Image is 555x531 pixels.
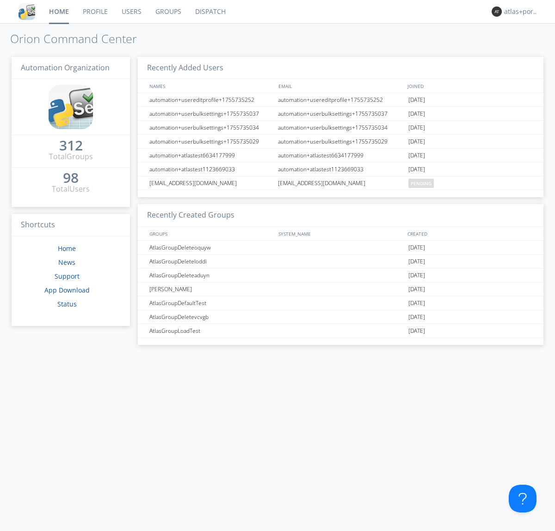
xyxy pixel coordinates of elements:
[147,227,274,240] div: GROUPS
[276,135,406,148] div: automation+userbulksettings+1755735029
[58,258,75,267] a: News
[138,149,543,162] a: automation+atlastest6634177999automation+atlastest6634177999[DATE]
[59,141,83,151] a: 312
[147,149,275,162] div: automation+atlastest6634177999
[276,176,406,190] div: [EMAIL_ADDRESS][DOMAIN_NAME]
[138,255,543,269] a: AtlasGroupDeleteloddi[DATE]
[138,310,543,324] a: AtlasGroupDeletevcvgb[DATE]
[408,179,434,188] span: pending
[138,241,543,255] a: AtlasGroupDeleteoquyw[DATE]
[276,149,406,162] div: automation+atlastest6634177999
[408,241,425,255] span: [DATE]
[405,79,535,93] div: JOINED
[504,7,539,16] div: atlas+portuguese0001
[408,107,425,121] span: [DATE]
[147,324,275,337] div: AtlasGroupLoadTest
[408,149,425,162] span: [DATE]
[21,62,110,73] span: Automation Organization
[138,282,543,296] a: [PERSON_NAME][DATE]
[147,241,275,254] div: AtlasGroupDeleteoquyw
[147,135,275,148] div: automation+userbulksettings+1755735029
[44,286,90,294] a: App Download
[276,79,405,93] div: EMAIL
[408,135,425,149] span: [DATE]
[408,296,425,310] span: [DATE]
[49,85,93,129] img: cddb5a64eb264b2086981ab96f4c1ba7
[276,121,406,134] div: automation+userbulksettings+1755735034
[408,310,425,324] span: [DATE]
[147,310,275,324] div: AtlasGroupDeletevcvgb
[147,93,275,106] div: automation+usereditprofile+1755735252
[509,485,536,512] iframe: Toggle Customer Support
[138,57,543,80] h3: Recently Added Users
[18,3,35,20] img: cddb5a64eb264b2086981ab96f4c1ba7
[138,93,543,107] a: automation+usereditprofile+1755735252automation+usereditprofile+1755735252[DATE]
[276,162,406,176] div: automation+atlastest1123669033
[408,93,425,107] span: [DATE]
[408,162,425,176] span: [DATE]
[55,272,80,281] a: Support
[138,269,543,282] a: AtlasGroupDeleteaduyn[DATE]
[138,162,543,176] a: automation+atlastest1123669033automation+atlastest1123669033[DATE]
[147,79,274,93] div: NAMES
[12,214,130,237] h3: Shortcuts
[276,107,406,120] div: automation+userbulksettings+1755735037
[147,255,275,268] div: AtlasGroupDeleteloddi
[138,135,543,149] a: automation+userbulksettings+1755735029automation+userbulksettings+1755735029[DATE]
[276,93,406,106] div: automation+usereditprofile+1755735252
[408,324,425,338] span: [DATE]
[408,121,425,135] span: [DATE]
[405,227,535,240] div: CREATED
[276,227,405,240] div: SYSTEM_NAME
[138,107,543,121] a: automation+userbulksettings+1755735037automation+userbulksettings+1755735037[DATE]
[58,244,76,253] a: Home
[147,282,275,296] div: [PERSON_NAME]
[408,255,425,269] span: [DATE]
[57,300,77,308] a: Status
[147,269,275,282] div: AtlasGroupDeleteaduyn
[492,6,502,17] img: 373638.png
[49,151,93,162] div: Total Groups
[52,184,90,194] div: Total Users
[408,282,425,296] span: [DATE]
[138,324,543,338] a: AtlasGroupLoadTest[DATE]
[147,176,275,190] div: [EMAIL_ADDRESS][DOMAIN_NAME]
[138,121,543,135] a: automation+userbulksettings+1755735034automation+userbulksettings+1755735034[DATE]
[147,162,275,176] div: automation+atlastest1123669033
[63,173,79,182] div: 98
[408,269,425,282] span: [DATE]
[138,296,543,310] a: AtlasGroupDefaultTest[DATE]
[147,121,275,134] div: automation+userbulksettings+1755735034
[138,176,543,190] a: [EMAIL_ADDRESS][DOMAIN_NAME][EMAIL_ADDRESS][DOMAIN_NAME]pending
[147,107,275,120] div: automation+userbulksettings+1755735037
[63,173,79,184] a: 98
[59,141,83,150] div: 312
[147,296,275,310] div: AtlasGroupDefaultTest
[138,204,543,227] h3: Recently Created Groups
